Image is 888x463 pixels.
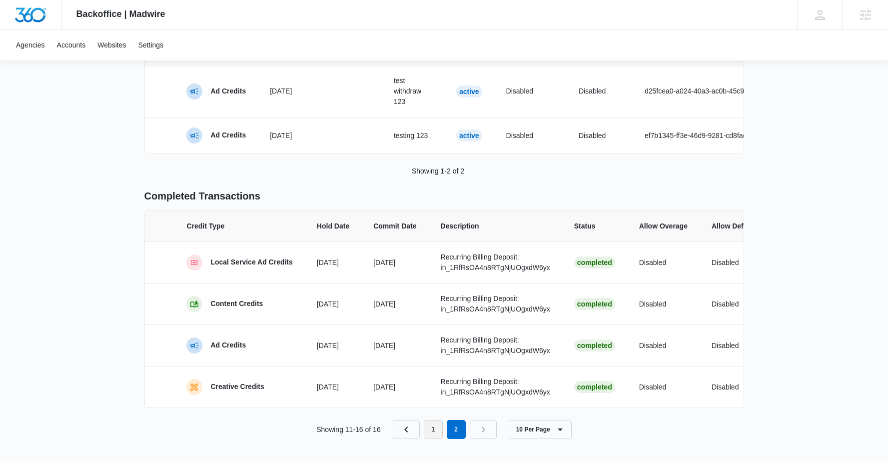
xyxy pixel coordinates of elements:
[317,340,349,351] p: [DATE]
[373,299,416,309] p: [DATE]
[76,9,165,19] span: Backoffice | Madwire
[574,381,615,393] div: Completed
[509,420,572,439] button: 10 Per Page
[144,188,744,203] p: Completed Transactions
[639,299,688,309] p: Disabled
[394,130,432,141] p: testing 123
[639,257,688,268] p: Disabled
[373,382,416,392] p: [DATE]
[10,30,51,60] a: Agencies
[373,340,416,351] p: [DATE]
[51,30,92,60] a: Accounts
[441,221,550,231] span: Description
[506,86,555,96] p: Disabled
[645,86,776,96] p: d25fcea0-a024-40a3-ac0b-45c974d45d3b
[210,86,246,96] p: Ad Credits
[639,221,688,231] span: Allow Overage
[447,420,466,439] em: 2
[316,424,380,435] p: Showing 11-16 of 16
[210,340,246,350] p: Ad Credits
[712,221,754,231] span: Allow Deficit
[441,293,550,314] p: Recurring Billing Deposit: in_1RfRsOA4n8RTgNjUOgxdW6yx
[712,340,754,351] p: Disabled
[579,86,621,96] p: Disabled
[579,130,621,141] p: Disabled
[270,86,302,96] p: [DATE]
[574,339,615,351] div: Completed
[373,221,416,231] span: Commit Date
[373,257,416,268] p: [DATE]
[210,382,264,392] p: Creative Credits
[639,340,688,351] p: Disabled
[270,130,302,141] p: [DATE]
[574,221,615,231] span: Status
[393,420,497,439] nav: Pagination
[712,257,754,268] p: Disabled
[506,130,555,141] p: Disabled
[574,298,615,310] div: Completed
[91,30,132,60] a: Websites
[317,257,349,268] p: [DATE]
[441,252,550,273] p: Recurring Billing Deposit: in_1RfRsOA4n8RTgNjUOgxdW6yx
[317,299,349,309] p: [DATE]
[424,420,443,439] a: Page 1
[186,221,292,231] span: Credit Type
[441,376,550,397] p: Recurring Billing Deposit: in_1RfRsOA4n8RTgNjUOgxdW6yx
[712,382,754,392] p: Disabled
[317,221,349,231] span: Hold Date
[574,256,615,268] div: Completed
[317,382,349,392] p: [DATE]
[456,129,482,141] div: Active
[456,85,482,97] div: Active
[210,299,263,309] p: Content Credits
[412,166,464,176] p: Showing 1-2 of 2
[394,75,432,107] p: test withdraw 123
[441,335,550,356] p: Recurring Billing Deposit: in_1RfRsOA4n8RTgNjUOgxdW6yx
[132,30,170,60] a: Settings
[645,130,776,141] p: ef7b1345-ff3e-46d9-9281-cd8fac6928f4
[210,257,292,267] p: Local Service Ad Credits
[712,299,754,309] p: Disabled
[210,130,246,140] p: Ad Credits
[393,420,420,439] a: Previous Page
[639,382,688,392] p: Disabled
